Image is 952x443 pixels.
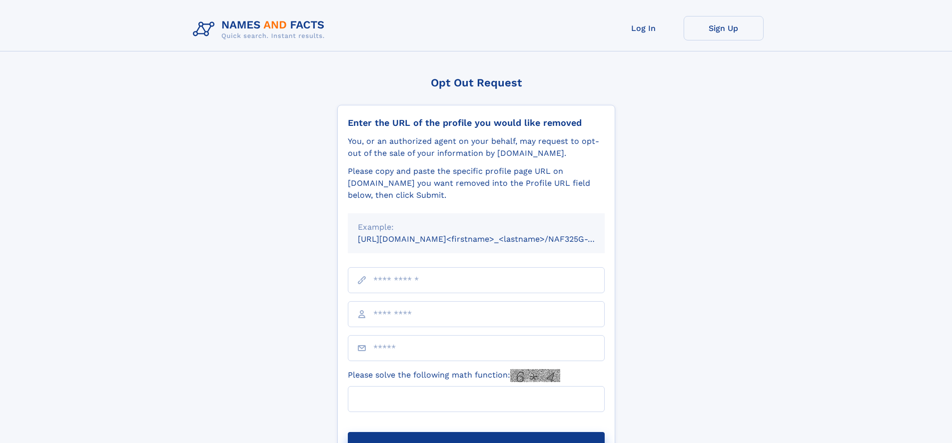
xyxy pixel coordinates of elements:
[348,369,560,382] label: Please solve the following math function:
[348,117,605,128] div: Enter the URL of the profile you would like removed
[604,16,684,40] a: Log In
[337,76,615,89] div: Opt Out Request
[189,16,333,43] img: Logo Names and Facts
[358,221,595,233] div: Example:
[684,16,764,40] a: Sign Up
[348,165,605,201] div: Please copy and paste the specific profile page URL on [DOMAIN_NAME] you want removed into the Pr...
[348,135,605,159] div: You, or an authorized agent on your behalf, may request to opt-out of the sale of your informatio...
[358,234,624,244] small: [URL][DOMAIN_NAME]<firstname>_<lastname>/NAF325G-xxxxxxxx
